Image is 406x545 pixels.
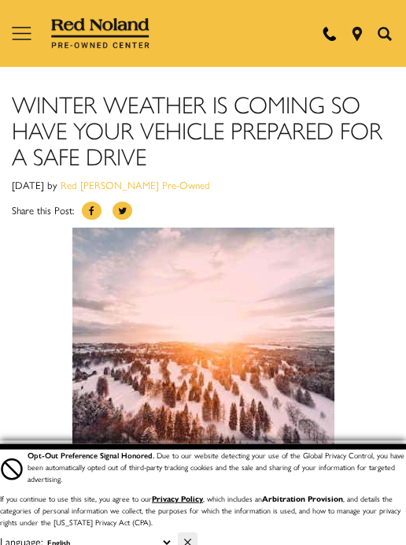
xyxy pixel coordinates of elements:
[323,27,337,41] a: Call Red Noland Pre-Owned
[152,486,203,497] a: Privacy Policy
[12,91,394,169] h1: Winter Weather is Coming So Have Your Vehicle Prepared For a Safe Drive
[262,486,343,497] strong: Arbitration Provision
[43,528,174,543] select: Language Select
[178,525,197,545] button: Close Button
[12,202,394,228] div: Share this Post:
[51,18,150,50] img: Red Noland Pre-Owned
[61,177,210,192] a: Red [PERSON_NAME] Pre-Owned
[28,443,406,478] div: Due to our website detecting your use of the Global Privacy Control, you have been automatically ...
[47,177,57,192] span: by
[12,177,44,192] span: [DATE]
[51,24,150,39] a: Red Noland Pre-Owned
[28,443,157,454] span: Opt-Out Preference Signal Honored .
[371,27,398,41] button: Open the inventory search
